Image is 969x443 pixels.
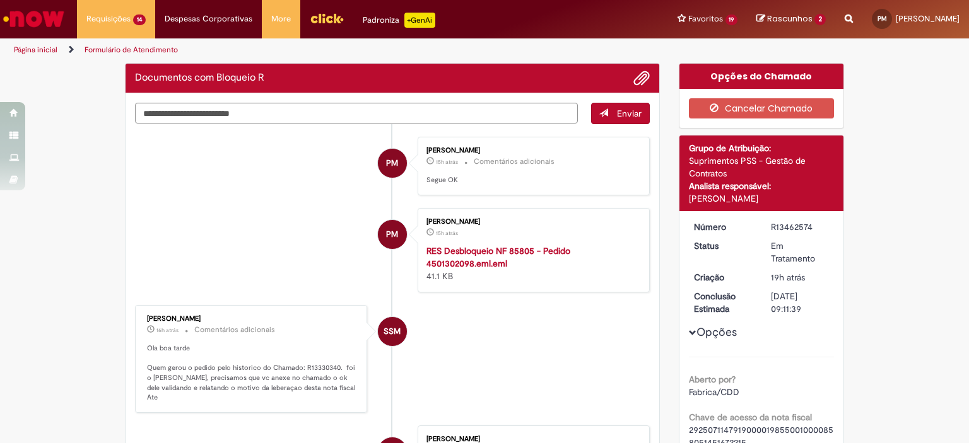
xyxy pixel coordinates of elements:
a: Página inicial [14,45,57,55]
div: Opções do Chamado [679,64,844,89]
time: 29/08/2025 18:05:34 [436,229,458,237]
dt: Conclusão Estimada [684,290,762,315]
span: 14 [133,14,146,25]
div: Paula Camille Azevedo Martins [378,149,407,178]
h2: Documentos com Bloqueio R Histórico de tíquete [135,72,264,84]
span: Favoritos [688,13,723,25]
button: Adicionar anexos [633,70,650,86]
span: 15h atrás [436,158,458,166]
span: SSM [384,316,401,347]
a: Formulário de Atendimento [85,45,178,55]
small: Comentários adicionais [474,156,555,167]
span: PM [386,148,398,178]
div: Suprimentos PSS - Gestão de Contratos [689,154,835,180]
img: click_logo_yellow_360x200.png [310,9,344,28]
div: Em Tratamento [771,239,830,265]
span: Fabrica/CDD [689,386,739,398]
span: 16h atrás [156,326,179,334]
div: Siumara Santos Moura [378,317,407,346]
div: [PERSON_NAME] [426,147,637,154]
p: Ola boa tarde Quem gerou o pedido pelo historico do Chamado: R13330340. foi o [PERSON_NAME], prec... [147,343,357,403]
span: Rascunhos [767,13,813,25]
div: Analista responsável: [689,180,835,192]
small: Comentários adicionais [194,325,275,335]
dt: Status [684,239,762,252]
a: Rascunhos [756,13,826,25]
span: 19 [725,14,738,25]
div: Grupo de Atribuição: [689,142,835,154]
div: [PERSON_NAME] [147,315,357,323]
span: PM [386,219,398,250]
button: Cancelar Chamado [689,98,835,118]
p: Segue OK [426,175,637,185]
span: More [271,13,291,25]
time: 29/08/2025 14:08:33 [771,272,805,283]
time: 29/08/2025 18:05:40 [436,158,458,166]
div: 41.1 KB [426,245,637,282]
span: 15h atrás [436,229,458,237]
span: Despesas Corporativas [165,13,252,25]
p: +GenAi [404,13,435,28]
div: [DATE] 09:11:39 [771,290,830,315]
dt: Número [684,221,762,233]
div: R13462574 [771,221,830,233]
span: 19h atrás [771,272,805,283]
ul: Trilhas de página [9,38,637,62]
div: [PERSON_NAME] [426,435,637,443]
span: PM [878,14,887,23]
div: [PERSON_NAME] [426,218,637,226]
div: Paula Camille Azevedo Martins [378,220,407,249]
b: Aberto por? [689,374,736,385]
div: Padroniza [363,13,435,28]
div: 29/08/2025 14:08:33 [771,271,830,284]
dt: Criação [684,271,762,284]
textarea: Digite sua mensagem aqui... [135,103,578,124]
b: Chave de acesso da nota fiscal [689,411,812,423]
span: [PERSON_NAME] [896,13,960,24]
a: RES Desbloqueio NF 85805 - Pedido 4501302098.eml.eml [426,245,570,269]
button: Enviar [591,103,650,124]
time: 29/08/2025 16:58:54 [156,326,179,334]
img: ServiceNow [1,6,66,32]
div: [PERSON_NAME] [689,192,835,205]
span: 2 [814,14,826,25]
span: Enviar [617,108,642,119]
span: Requisições [86,13,131,25]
